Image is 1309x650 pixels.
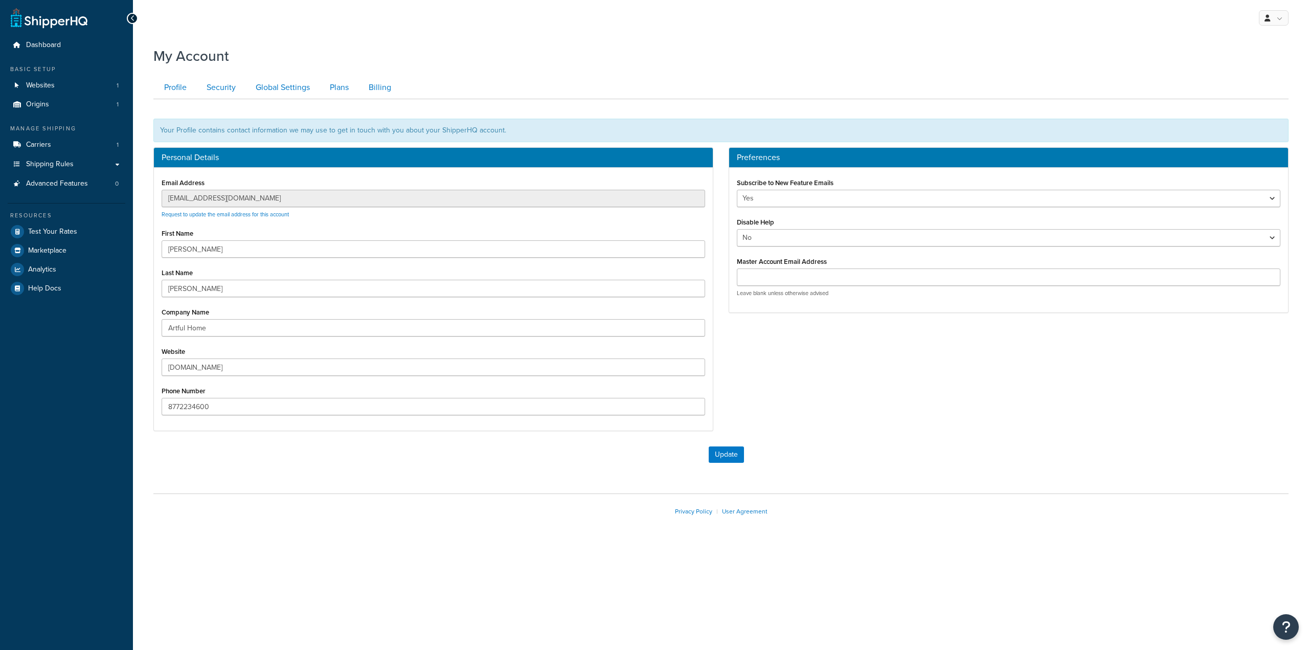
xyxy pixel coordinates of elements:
a: Plans [319,76,357,99]
li: Advanced Features [8,174,125,193]
a: Billing [358,76,399,99]
span: Marketplace [28,246,66,255]
li: Origins [8,95,125,114]
h3: Personal Details [162,153,705,162]
li: Carriers [8,136,125,154]
span: Origins [26,100,49,109]
a: Profile [153,76,195,99]
span: 1 [117,100,119,109]
a: Websites 1 [8,76,125,95]
a: ShipperHQ Home [11,8,87,28]
a: Analytics [8,260,125,279]
span: Advanced Features [26,180,88,188]
a: Carriers 1 [8,136,125,154]
div: Manage Shipping [8,124,125,133]
button: Update [709,446,744,463]
p: Leave blank unless otherwise advised [737,289,1280,297]
label: Disable Help [737,218,774,226]
span: 1 [117,81,119,90]
a: Security [196,76,244,99]
label: First Name [162,230,193,237]
h3: Preferences [737,153,1280,162]
span: Dashboard [26,41,61,50]
span: | [716,507,718,516]
label: Phone Number [162,387,206,395]
a: Marketplace [8,241,125,260]
li: Websites [8,76,125,95]
span: Test Your Rates [28,228,77,236]
h1: My Account [153,46,229,66]
a: Global Settings [245,76,318,99]
a: Help Docs [8,279,125,298]
span: 1 [117,141,119,149]
a: Advanced Features 0 [8,174,125,193]
a: Shipping Rules [8,155,125,174]
a: Test Your Rates [8,222,125,241]
label: Subscribe to New Feature Emails [737,179,833,187]
span: Help Docs [28,284,61,293]
a: User Agreement [722,507,768,516]
label: Website [162,348,185,355]
label: Company Name [162,308,209,316]
span: Websites [26,81,55,90]
div: Your Profile contains contact information we may use to get in touch with you about your ShipperH... [153,119,1289,142]
div: Basic Setup [8,65,125,74]
a: Dashboard [8,36,125,55]
span: Analytics [28,265,56,274]
a: Origins 1 [8,95,125,114]
label: Email Address [162,179,205,187]
a: Request to update the email address for this account [162,210,289,218]
div: Resources [8,211,125,220]
span: Shipping Rules [26,160,74,169]
span: Carriers [26,141,51,149]
button: Open Resource Center [1273,614,1299,640]
label: Master Account Email Address [737,258,827,265]
label: Last Name [162,269,193,277]
a: Privacy Policy [675,507,712,516]
span: 0 [115,180,119,188]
